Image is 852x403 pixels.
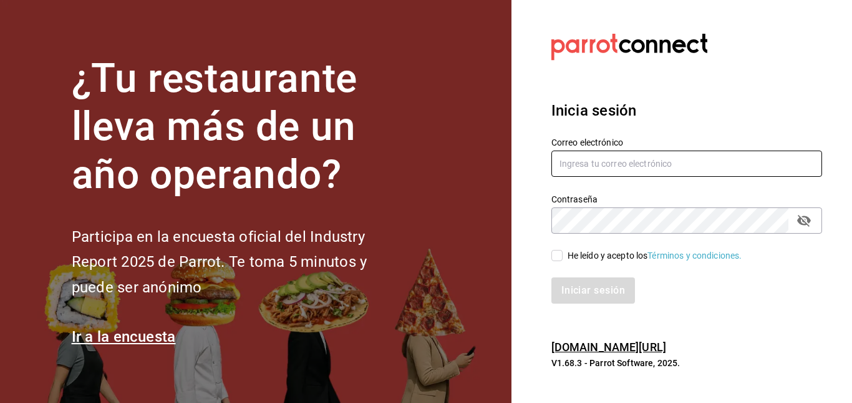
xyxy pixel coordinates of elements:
[551,357,822,369] p: V1.68.3 - Parrot Software, 2025.
[551,195,822,204] label: Contraseña
[793,210,815,231] button: passwordField
[647,251,742,261] a: Términos y condiciones.
[551,341,666,354] a: [DOMAIN_NAME][URL]
[72,224,409,301] h2: Participa en la encuesta oficial del Industry Report 2025 de Parrot. Te toma 5 minutos y puede se...
[551,138,822,147] label: Correo electrónico
[568,249,742,262] div: He leído y acepto los
[551,151,822,177] input: Ingresa tu correo electrónico
[72,328,176,346] a: Ir a la encuesta
[551,99,822,122] h3: Inicia sesión
[72,55,409,199] h1: ¿Tu restaurante lleva más de un año operando?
